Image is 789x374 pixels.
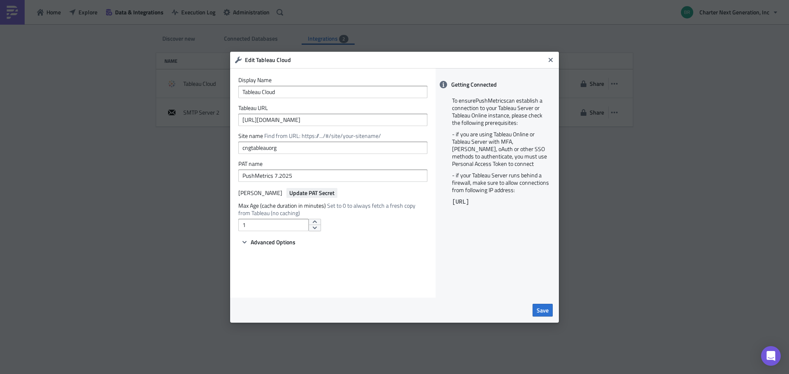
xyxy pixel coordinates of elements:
[436,76,559,93] div: Getting Connected
[450,214,553,288] iframe: How To Connect Tableau with PushMetrics
[309,225,321,231] button: decrement
[238,114,427,126] input: https://tableau.domain.com
[238,86,427,98] input: Give it a name
[289,188,335,197] span: Update PAT Secret
[286,188,337,198] button: Update PAT Secret
[238,132,427,140] label: Site name
[761,346,781,366] div: Open Intercom Messenger
[238,170,427,182] input: Personal Access Token Name
[245,56,545,64] h6: Edit Tableau Cloud
[264,131,381,140] span: Find from URL: https://.../#/site/your-sitename/
[251,238,295,246] span: Advanced Options
[238,189,282,197] label: [PERSON_NAME]
[452,199,469,205] code: [URL]
[452,172,551,194] p: - if your Tableau Server runs behind a firewall, make sure to allow connections from following IP...
[452,131,551,167] p: - if you are using Tableau Online or Tableau Server with MFA, [PERSON_NAME], oAuth or other SSO m...
[238,202,427,217] label: Max Age (cache duration in minutes)
[238,76,427,84] label: Display Name
[544,54,557,66] button: Close
[238,160,427,167] label: PAT name
[238,237,298,247] button: Advanced Options
[238,142,427,154] input: Tableau Site name
[238,201,415,217] span: Set to 0 to always fetch a fresh copy from Tableau (no caching)
[309,219,321,225] button: increment
[533,304,553,317] button: Save
[452,97,551,126] p: To ensure PushMetrics can establish a connection to your Tableau Server or Tableau Online instanc...
[238,104,427,112] label: Tableau URL
[238,219,309,231] input: Enter a number...
[537,306,549,314] span: Save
